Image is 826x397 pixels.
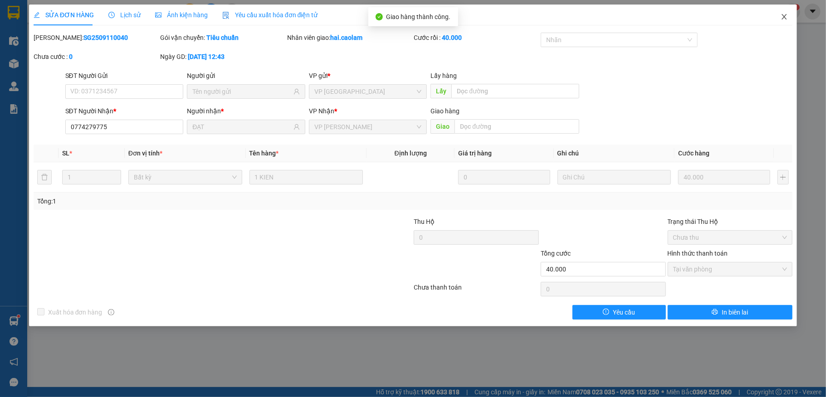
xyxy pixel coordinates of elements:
span: Giao [430,119,455,134]
span: Định lượng [395,150,427,157]
span: Tổng cước [541,250,571,257]
b: SG2509110040 [83,34,128,41]
span: Giá trị hàng [458,150,492,157]
button: printerIn biên lai [668,305,793,320]
span: VP Sài Gòn [314,85,422,98]
button: plus [777,170,789,184]
div: Chưa thanh toán [413,282,540,298]
span: VP Phan Thiết [314,120,422,134]
input: Dọc đường [451,84,579,98]
b: [DATE] 12:43 [188,53,225,60]
div: Cước rồi : [414,33,539,43]
span: Ảnh kiện hàng [155,11,208,19]
div: Nhân viên giao: [287,33,412,43]
b: [DOMAIN_NAME] [76,34,125,42]
div: Chưa cước : [34,52,159,62]
div: Tổng: 1 [37,196,319,206]
span: Thu Hộ [414,218,435,225]
div: SĐT Người Nhận [65,106,184,116]
div: Người nhận [187,106,305,116]
b: 40.000 [442,34,462,41]
span: Lịch sử [108,11,141,19]
span: user [293,88,300,95]
span: Bất kỳ [134,170,237,184]
span: clock-circle [108,12,115,18]
input: Ghi Chú [557,170,671,184]
span: exclamation-circle [603,309,609,316]
input: Dọc đường [455,119,579,134]
input: 0 [678,170,770,184]
span: Cước hàng [678,150,709,157]
span: Yêu cầu [613,307,635,317]
img: icon [222,12,230,19]
button: Close [772,5,797,30]
div: Trạng thái Thu Hộ [668,217,793,227]
span: SỬA ĐƠN HÀNG [34,11,94,19]
span: printer [712,309,718,316]
span: Yêu cầu xuất hóa đơn điện tử [222,11,318,19]
span: Tên hàng [249,150,279,157]
b: [PERSON_NAME] [11,58,51,101]
span: In biên lai [722,307,748,317]
span: info-circle [108,309,114,315]
b: BIÊN NHẬN GỬI HÀNG HÓA [59,13,87,87]
span: edit [34,12,40,18]
b: hai.caolam [330,34,362,41]
div: [PERSON_NAME]: [34,33,159,43]
div: Ngày GD: [160,52,285,62]
div: VP gửi [309,71,427,81]
b: Tiêu chuẩn [206,34,239,41]
th: Ghi chú [554,145,675,162]
input: VD: Bàn, Ghế [249,170,363,184]
input: 0 [458,170,550,184]
div: Người gửi [187,71,305,81]
label: Hình thức thanh toán [668,250,728,257]
span: Lấy hàng [430,72,457,79]
li: (c) 2017 [76,43,125,54]
span: VP Nhận [309,107,334,115]
span: check-circle [376,13,383,20]
span: Chưa thu [673,231,787,244]
span: Giao hàng [430,107,459,115]
img: logo.jpg [98,11,120,33]
input: Tên người gửi [192,87,292,97]
input: Tên người nhận [192,122,292,132]
span: user [293,124,300,130]
span: Đơn vị tính [128,150,162,157]
button: exclamation-circleYêu cầu [572,305,666,320]
span: Lấy [430,84,451,98]
button: delete [37,170,52,184]
div: Gói vận chuyển: [160,33,285,43]
div: SĐT Người Gửi [65,71,184,81]
span: Xuất hóa đơn hàng [44,307,106,317]
b: 0 [69,53,73,60]
span: SL [62,150,69,157]
span: picture [155,12,161,18]
span: close [781,13,788,20]
span: Giao hàng thành công. [386,13,451,20]
span: Tại văn phòng [673,262,787,276]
